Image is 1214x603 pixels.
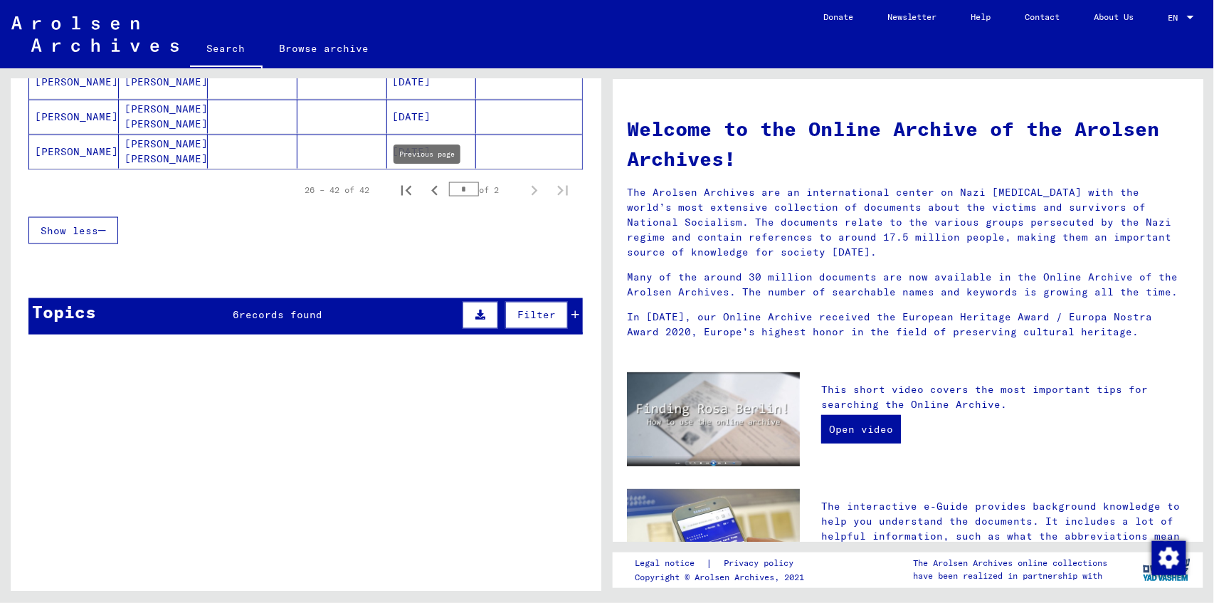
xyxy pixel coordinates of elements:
[449,183,520,196] div: of 2
[11,16,179,52] img: Arolsen_neg.svg
[517,309,556,322] span: Filter
[29,100,119,134] mat-cell: [PERSON_NAME]
[387,65,477,99] mat-cell: [DATE]
[505,302,568,329] button: Filter
[387,100,477,134] mat-cell: [DATE]
[821,382,1189,412] p: This short video covers the most important tips for searching the Online Archive.
[627,114,1189,174] h1: Welcome to the Online Archive of the Arolsen Archives!
[41,224,98,237] span: Show less
[821,415,901,444] a: Open video
[627,185,1189,260] p: The Arolsen Archives are an international center on Nazi [MEDICAL_DATA] with the world’s most ext...
[913,570,1107,582] p: have been realized in partnership with
[1152,541,1186,575] img: Change consent
[1168,13,1184,23] span: EN
[190,31,263,68] a: Search
[305,184,369,196] div: 26 – 42 of 42
[392,176,421,204] button: First page
[549,176,577,204] button: Last page
[239,309,322,322] span: records found
[713,556,811,571] a: Privacy policy
[119,65,209,99] mat-cell: [PERSON_NAME]
[29,65,119,99] mat-cell: [PERSON_NAME]
[233,309,239,322] span: 6
[387,135,477,169] mat-cell: [DATE]
[635,571,811,584] p: Copyright © Arolsen Archives, 2021
[28,217,118,244] button: Show less
[635,556,707,571] a: Legal notice
[627,310,1189,340] p: In [DATE], our Online Archive received the European Heritage Award / Europa Nostra Award 2020, Eu...
[32,300,96,325] div: Topics
[635,556,811,571] div: |
[1140,552,1193,587] img: yv_logo.png
[263,31,386,65] a: Browse archive
[421,176,449,204] button: Previous page
[627,372,800,466] img: video.jpg
[119,135,209,169] mat-cell: [PERSON_NAME] [PERSON_NAME]
[29,135,119,169] mat-cell: [PERSON_NAME]
[119,100,209,134] mat-cell: [PERSON_NAME] [PERSON_NAME]
[913,557,1107,570] p: The Arolsen Archives online collections
[821,499,1189,559] p: The interactive e-Guide provides background knowledge to help you understand the documents. It in...
[520,176,549,204] button: Next page
[627,270,1189,300] p: Many of the around 30 million documents are now available in the Online Archive of the Arolsen Ar...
